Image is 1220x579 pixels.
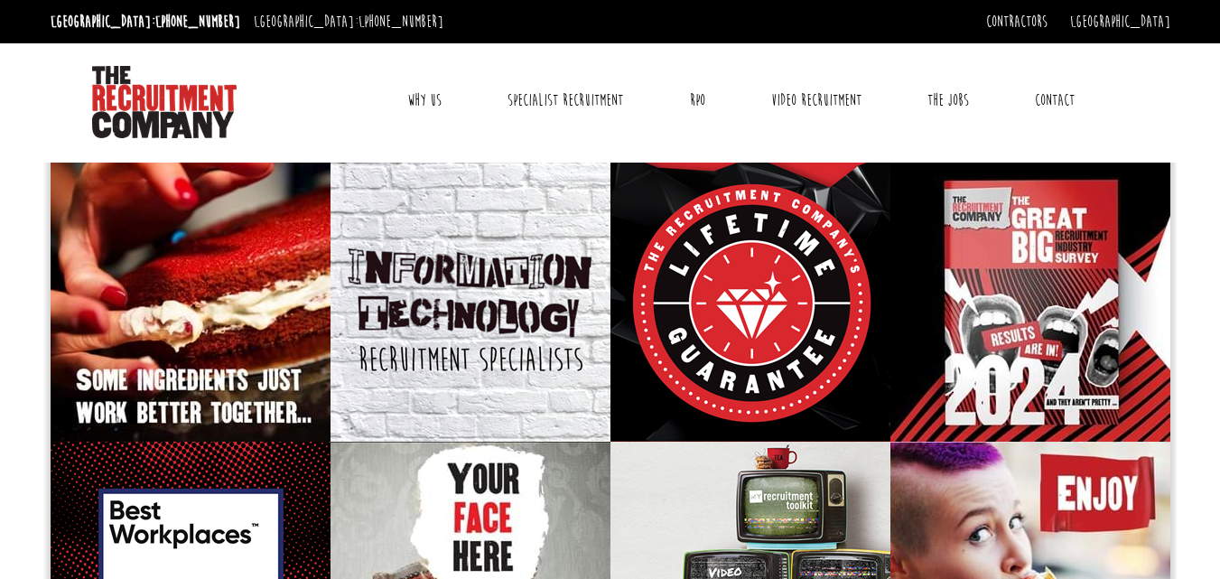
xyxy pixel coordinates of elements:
img: The Recruitment Company [92,66,237,138]
a: The Jobs [914,78,983,123]
a: RPO [676,78,719,123]
a: Video Recruitment [758,78,875,123]
a: Why Us [394,78,455,123]
a: [PHONE_NUMBER] [155,12,240,32]
a: [GEOGRAPHIC_DATA] [1070,12,1170,32]
li: [GEOGRAPHIC_DATA]: [249,7,448,36]
a: Contractors [986,12,1048,32]
a: Contact [1021,78,1088,123]
a: [PHONE_NUMBER] [359,12,443,32]
a: Specialist Recruitment [494,78,637,123]
li: [GEOGRAPHIC_DATA]: [46,7,245,36]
